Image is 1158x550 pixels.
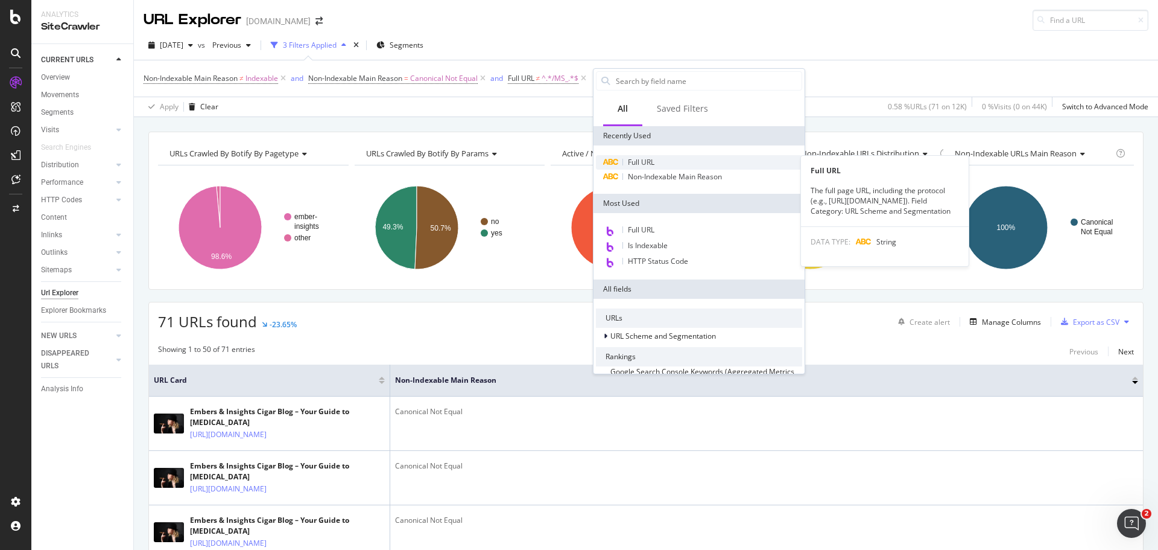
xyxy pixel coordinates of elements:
div: Inlinks [41,229,62,241]
div: Next [1118,347,1134,357]
span: Full URL [508,73,534,83]
div: [DOMAIN_NAME] [246,15,311,27]
button: Add Filter [589,71,637,86]
a: HTTP Codes [41,194,113,206]
div: Analytics [41,10,124,20]
div: Previous [1069,347,1098,357]
button: Export as CSV [1056,312,1119,331]
div: Distribution [41,159,79,171]
a: Overview [41,71,125,84]
div: A chart. [158,175,347,280]
h4: Active / Not Active URLs [560,144,730,163]
span: Google Search Console Keywords (Aggregated Metrics By URL) [610,366,794,387]
text: 50.7% [430,224,451,232]
div: 0 % Visits ( 0 on 44K ) [982,101,1047,112]
span: vs [198,40,207,50]
span: ≠ [239,73,244,83]
a: Inlinks [41,229,113,241]
a: Segments [41,106,125,119]
div: Manage Columns [982,317,1041,327]
h4: Non-Indexable URLs Main Reason [952,144,1113,163]
div: Analysis Info [41,383,83,395]
span: Non-Indexable Main Reason [308,73,402,83]
text: Canonical [1081,218,1113,226]
span: ≠ [536,73,540,83]
div: The full page URL, including the protocol (e.g., [URL][DOMAIN_NAME]). Field Category: URL Scheme ... [801,185,969,216]
div: Canonical Not Equal [395,461,1138,472]
button: 3 Filters Applied [266,36,351,55]
div: Visits [41,124,59,136]
div: Search Engines [41,141,91,154]
svg: A chart. [355,175,543,280]
span: Previous [207,40,241,50]
a: Performance [41,176,113,189]
button: Clear [184,97,218,117]
span: Is Indexable [628,240,668,251]
h4: Indexable / Non-Indexable URLs Distribution [756,144,937,163]
button: Create alert [893,312,950,331]
div: Clear [200,101,218,112]
div: Export as CSV [1073,317,1119,327]
span: String [876,237,896,247]
div: Apply [160,101,179,112]
span: Non-Indexable URLs Main Reason [955,148,1077,159]
div: Recently Used [593,126,805,145]
div: Embers & Insights Cigar Blog – Your Guide to [MEDICAL_DATA] [190,406,385,428]
text: ember- [294,213,317,221]
img: main image [154,468,184,488]
a: NEW URLS [41,330,113,342]
span: Full URL [628,157,654,167]
div: SiteCrawler [41,20,124,34]
button: Apply [144,97,179,117]
span: ^.*/MS_.*$ [542,70,578,87]
a: Movements [41,89,125,101]
div: Embers & Insights Cigar Blog – Your Guide to [MEDICAL_DATA] [190,515,385,537]
text: yes [491,229,502,237]
div: CURRENT URLS [41,54,93,66]
a: Distribution [41,159,113,171]
span: Indexable / Non-Indexable URLs distribution [759,148,919,159]
div: Outlinks [41,246,68,259]
div: Canonical Not Equal [395,515,1138,526]
span: Non-Indexable Main Reason [395,375,1114,386]
span: HTTP Status Code [628,256,688,266]
span: Indexable [245,70,278,87]
div: -23.65% [270,319,297,330]
h4: URLs Crawled By Botify By params [364,144,534,163]
div: Content [41,211,67,224]
text: no [491,217,499,226]
button: Previous [207,36,256,55]
a: Visits [41,124,113,136]
button: Previous [1069,344,1098,359]
a: Explorer Bookmarks [41,304,125,317]
h4: URLs Crawled By Botify By pagetype [167,144,338,163]
text: other [294,234,311,242]
span: Segments [390,40,423,50]
div: arrow-right-arrow-left [315,17,323,25]
div: Url Explorer [41,287,78,299]
div: Performance [41,176,83,189]
a: Content [41,211,125,224]
text: 100% [997,223,1016,232]
span: Non-Indexable Main Reason [144,73,238,83]
button: and [490,72,503,84]
a: [URL][DOMAIN_NAME] [190,537,267,549]
div: Create alert [910,317,950,327]
a: Sitemaps [41,264,113,277]
img: main image [154,414,184,433]
div: Saved Filters [657,103,708,115]
div: URL Explorer [144,10,241,30]
a: [URL][DOMAIN_NAME] [190,429,267,441]
div: Movements [41,89,79,101]
button: Next [1118,344,1134,359]
svg: A chart. [943,175,1134,280]
img: main image [154,522,184,542]
div: Overview [41,71,70,84]
div: 3 Filters Applied [283,40,337,50]
text: 49.3% [382,223,403,231]
input: Find a URL [1033,10,1148,31]
span: 2025 Aug. 3rd [160,40,183,50]
div: times [351,39,361,51]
